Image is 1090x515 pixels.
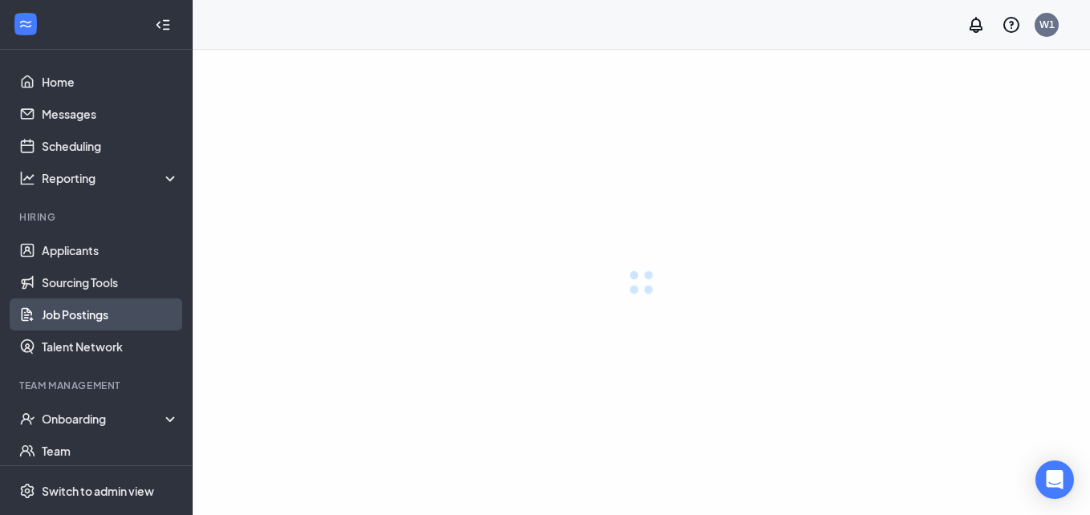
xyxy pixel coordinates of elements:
[42,330,179,363] a: Talent Network
[42,66,179,98] a: Home
[42,98,179,130] a: Messages
[19,210,176,224] div: Hiring
[19,411,35,427] svg: UserCheck
[42,130,179,162] a: Scheduling
[966,15,986,34] svg: Notifications
[42,234,179,266] a: Applicants
[18,16,34,32] svg: WorkstreamLogo
[19,379,176,392] div: Team Management
[1039,18,1055,31] div: W1
[42,435,179,467] a: Team
[42,483,154,499] div: Switch to admin view
[42,266,179,298] a: Sourcing Tools
[1035,460,1074,499] div: Open Intercom Messenger
[19,483,35,499] svg: Settings
[42,411,180,427] div: Onboarding
[42,170,180,186] div: Reporting
[42,298,179,330] a: Job Postings
[1002,15,1021,34] svg: QuestionInfo
[155,17,171,33] svg: Collapse
[19,170,35,186] svg: Analysis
